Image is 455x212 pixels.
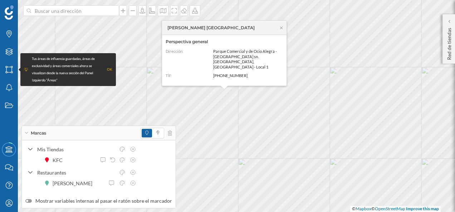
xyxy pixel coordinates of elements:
span: Tlf: [166,73,172,78]
span: [PERSON_NAME] [GEOGRAPHIC_DATA] [167,25,255,31]
a: OpenStreetMap [375,206,405,211]
div: [PERSON_NAME] [53,180,96,187]
p: Red de tiendas [446,25,453,60]
span: Dirección: [166,49,184,54]
a: Improve this map [406,206,439,211]
span: Soporte [14,5,40,11]
div: OK [107,66,112,73]
a: Mapbox [356,206,371,211]
h6: Perspectiva general [166,39,283,45]
img: Geoblink Logo [5,5,14,20]
div: KFC [53,156,66,164]
label: Mostrar variables internas al pasar el ratón sobre el marcador [25,197,172,205]
span: Marcas [31,130,46,136]
div: Tus áreas de influencia guardadas, áreas de exclusividad y áreas comerciales ahora se visualizan ... [32,55,103,84]
div: © © [350,206,441,212]
span: Parque Comercial y de Ocio Alegra - [GEOGRAPHIC_DATA] sn. [GEOGRAPHIC_DATA], [GEOGRAPHIC_DATA] - ... [213,49,277,69]
span: [PHONE_NUMBER] [213,73,248,78]
div: Mis Tiendas [37,146,115,153]
div: Restaurantes [37,169,115,176]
